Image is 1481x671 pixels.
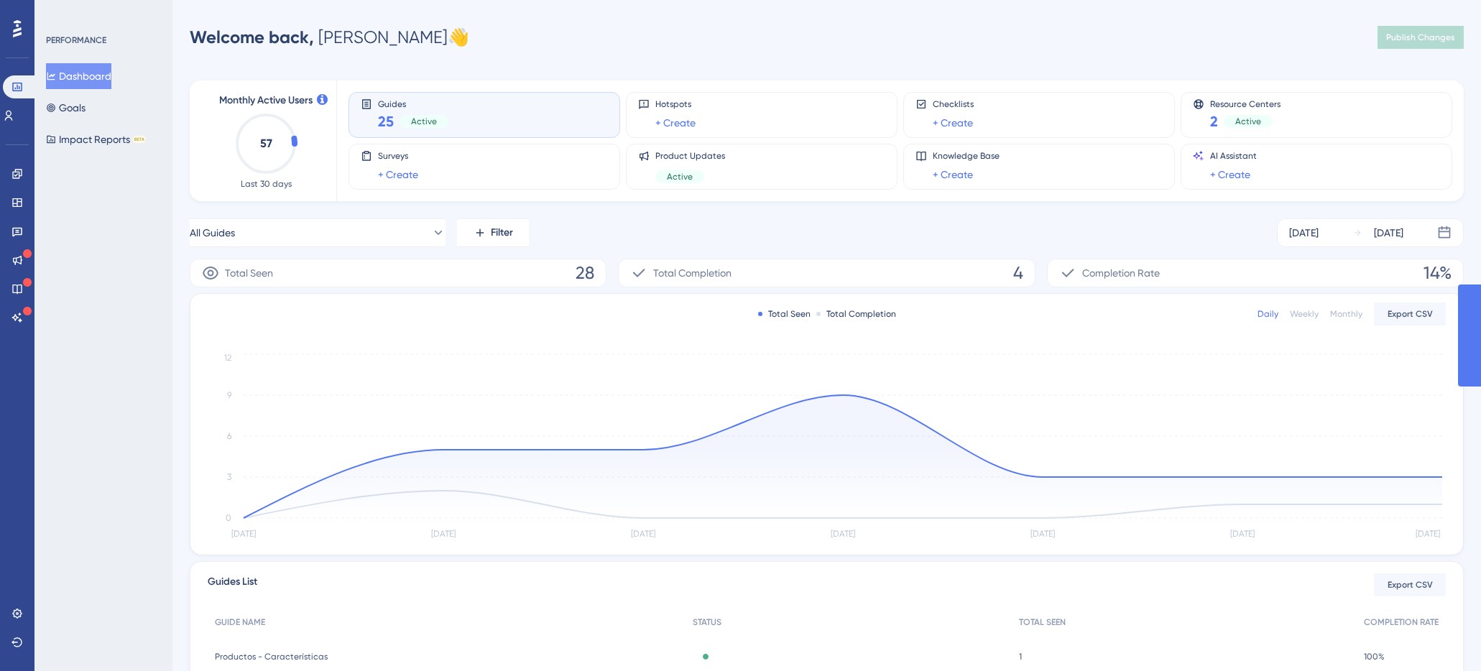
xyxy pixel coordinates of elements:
[1424,262,1452,284] span: 14%
[1210,98,1281,108] span: Resource Centers
[1416,529,1440,539] tspan: [DATE]
[431,529,456,539] tspan: [DATE]
[1374,573,1446,596] button: Export CSV
[1210,150,1257,162] span: AI Assistant
[655,114,696,131] a: + Create
[491,224,513,241] span: Filter
[655,98,696,110] span: Hotspots
[933,114,973,131] a: + Create
[1019,616,1066,628] span: TOTAL SEEN
[133,136,146,143] div: BETA
[1388,308,1433,320] span: Export CSV
[378,166,418,183] a: + Create
[225,264,273,282] span: Total Seen
[208,573,257,596] span: Guides List
[190,26,469,49] div: [PERSON_NAME] 👋
[411,116,437,127] span: Active
[1289,224,1319,241] div: [DATE]
[215,616,265,628] span: GUIDE NAME
[1421,614,1464,657] iframe: UserGuiding AI Assistant Launcher
[1030,529,1055,539] tspan: [DATE]
[46,126,146,152] button: Impact ReportsBETA
[1364,616,1439,628] span: COMPLETION RATE
[933,150,1000,162] span: Knowledge Base
[378,111,394,131] span: 25
[190,27,314,47] span: Welcome back,
[1388,579,1433,591] span: Export CSV
[758,308,811,320] div: Total Seen
[1013,262,1023,284] span: 4
[260,136,272,150] text: 57
[190,218,446,247] button: All Guides
[1330,308,1362,320] div: Monthly
[219,92,313,109] span: Monthly Active Users
[378,150,418,162] span: Surveys
[1082,264,1160,282] span: Completion Rate
[224,353,231,363] tspan: 12
[1210,111,1218,131] span: 2
[631,529,655,539] tspan: [DATE]
[378,98,448,108] span: Guides
[457,218,529,247] button: Filter
[1374,302,1446,325] button: Export CSV
[1258,308,1278,320] div: Daily
[241,178,292,190] span: Last 30 days
[231,529,256,539] tspan: [DATE]
[816,308,896,320] div: Total Completion
[227,431,231,441] tspan: 6
[1230,529,1255,539] tspan: [DATE]
[1364,651,1385,662] span: 100%
[1235,116,1261,127] span: Active
[667,171,693,182] span: Active
[831,529,855,539] tspan: [DATE]
[933,98,974,110] span: Checklists
[46,95,86,121] button: Goals
[693,616,721,628] span: STATUS
[1290,308,1319,320] div: Weekly
[653,264,732,282] span: Total Completion
[227,472,231,482] tspan: 3
[1019,651,1022,662] span: 1
[190,224,235,241] span: All Guides
[1374,224,1403,241] div: [DATE]
[227,390,231,400] tspan: 9
[215,651,328,662] span: Productos - Características
[655,150,725,162] span: Product Updates
[933,166,973,183] a: + Create
[1378,26,1464,49] button: Publish Changes
[226,513,231,523] tspan: 0
[46,63,111,89] button: Dashboard
[1386,32,1455,43] span: Publish Changes
[576,262,594,284] span: 28
[1210,166,1250,183] a: + Create
[46,34,106,46] div: PERFORMANCE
